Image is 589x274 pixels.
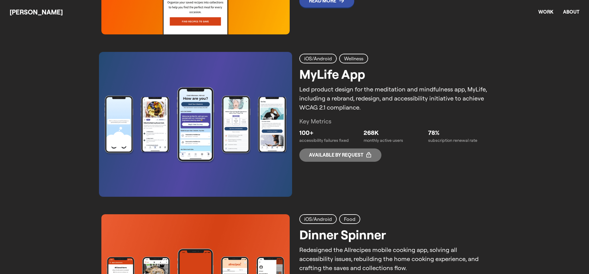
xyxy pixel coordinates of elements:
[299,128,359,137] p: 100+
[563,9,579,15] a: About
[304,55,332,62] h2: iOS/Android
[538,9,553,15] a: Work
[10,8,63,16] a: [PERSON_NAME]
[299,137,359,144] p: accessibility failures fixed
[304,215,332,223] h2: iOS/Android
[428,128,488,137] p: 78%
[299,225,386,244] h2: Dinner Spinner
[364,137,423,144] p: monthly active users
[299,85,488,112] p: Led product design for the meditation and mindfulness app, MyLife, including a rebrand, redesign,...
[344,55,363,62] h2: Wellness
[309,152,363,158] p: Available by request
[299,117,488,126] p: Key Metrics
[344,215,355,223] h2: Food
[299,65,365,84] h2: MyLife App
[428,137,488,144] p: subscription renewal rate
[299,245,488,272] p: Redesigned the Allrecipes mobile cooking app, solving all accessibility issues, rebuilding the ho...
[364,128,423,137] p: 268K
[299,148,381,162] span: Available by request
